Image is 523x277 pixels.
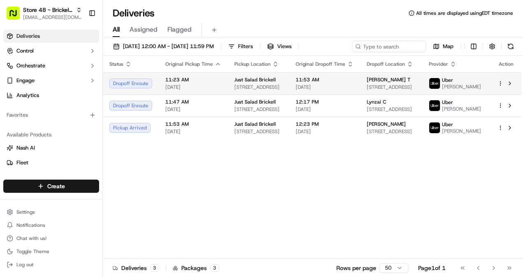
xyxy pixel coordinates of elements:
span: [PERSON_NAME] [442,106,481,112]
span: [EMAIL_ADDRESS][DOMAIN_NAME] [23,14,82,21]
span: Log out [16,261,33,268]
span: Pylon [82,139,100,145]
span: [PERSON_NAME] [442,83,481,90]
button: Refresh [505,41,516,52]
span: [STREET_ADDRESS] [367,106,416,113]
h1: Deliveries [113,7,155,20]
span: [DATE] [296,106,354,113]
span: [PERSON_NAME] [442,128,481,134]
div: Packages [173,264,219,272]
span: [DATE] [165,128,221,135]
span: Provider [429,61,448,67]
button: Store 48 - Brickell (Just Salad) [23,6,73,14]
div: 3 [150,264,159,272]
span: Just Salad Brickell [234,99,276,105]
span: Create [47,182,65,190]
button: Notifications [3,219,99,231]
span: [STREET_ADDRESS] [234,128,282,135]
span: Toggle Theme [16,248,49,255]
span: [STREET_ADDRESS] [367,128,416,135]
button: Settings [3,206,99,218]
span: Analytics [16,92,39,99]
span: Just Salad Brickell [234,121,276,127]
p: Welcome 👋 [8,32,150,46]
span: Just Salad Brickell [234,76,276,83]
div: Start new chat [28,78,135,86]
div: 📗 [8,120,15,126]
img: uber-new-logo.jpeg [429,78,440,89]
div: Favorites [3,108,99,122]
a: Deliveries [3,30,99,43]
span: Views [277,43,292,50]
div: Action [498,61,515,67]
button: Views [264,41,295,52]
span: Control [16,47,34,55]
span: [DATE] [296,84,354,90]
a: Analytics [3,89,99,102]
button: Fleet [3,156,99,169]
span: Orchestrate [16,62,45,69]
input: Type to search [352,41,426,52]
span: Assigned [130,25,157,35]
span: [STREET_ADDRESS] [367,84,416,90]
span: [DATE] [296,128,354,135]
span: [PERSON_NAME] T [367,76,410,83]
img: uber-new-logo.jpeg [429,100,440,111]
button: Nash AI [3,141,99,155]
img: uber-new-logo.jpeg [429,122,440,133]
img: 1736555255976-a54dd68f-1ca7-489b-9aae-adbdc363a1c4 [8,78,23,93]
span: Deliveries [16,32,40,40]
div: Deliveries [113,264,159,272]
button: Start new chat [140,81,150,90]
span: Original Pickup Time [165,61,213,67]
span: Dropoff Location [367,61,405,67]
div: 💻 [69,120,76,126]
span: 11:53 AM [165,121,221,127]
div: Available Products [3,128,99,141]
span: Lynzai C [367,99,386,105]
span: Original Dropoff Time [296,61,345,67]
button: Store 48 - Brickell (Just Salad)[EMAIL_ADDRESS][DOMAIN_NAME] [3,3,85,23]
span: Nash AI [16,144,35,152]
button: Control [3,44,99,58]
img: Nash [8,8,25,24]
span: Chat with us! [16,235,46,242]
span: API Documentation [78,119,132,127]
button: Filters [224,41,257,52]
a: Nash AI [7,144,96,152]
span: Status [109,61,123,67]
span: Uber [442,121,453,128]
span: Fleet [16,159,28,166]
button: [DATE] 12:00 AM - [DATE] 11:59 PM [109,41,218,52]
button: Orchestrate [3,59,99,72]
span: 11:23 AM [165,76,221,83]
button: Chat with us! [3,233,99,244]
span: 12:23 PM [296,121,354,127]
span: [STREET_ADDRESS] [234,106,282,113]
button: Toggle Theme [3,246,99,257]
span: 11:53 AM [296,76,354,83]
div: We're available if you need us! [28,86,104,93]
input: Got a question? Start typing here... [21,53,148,61]
span: [DATE] [165,106,221,113]
button: Create [3,180,99,193]
div: Page 1 of 1 [418,264,446,272]
span: Map [443,43,454,50]
span: Knowledge Base [16,119,63,127]
p: Rows per page [336,264,376,272]
span: All times are displayed using EDT timezone [416,10,513,16]
span: All [113,25,120,35]
span: 11:47 AM [165,99,221,105]
span: Uber [442,99,453,106]
span: Engage [16,77,35,84]
button: Map [429,41,457,52]
span: [STREET_ADDRESS] [234,84,282,90]
span: Notifications [16,222,45,229]
span: Uber [442,77,453,83]
span: Settings [16,209,35,215]
span: [DATE] [165,84,221,90]
a: 📗Knowledge Base [5,115,66,130]
span: [PERSON_NAME] [367,121,406,127]
button: Engage [3,74,99,87]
